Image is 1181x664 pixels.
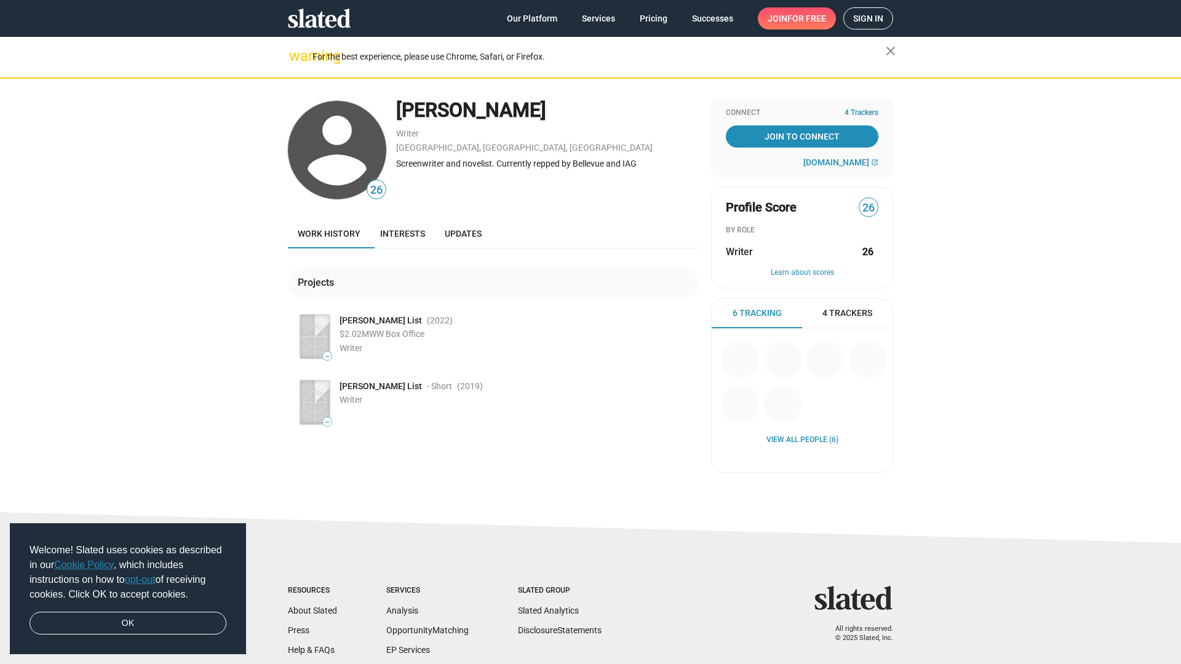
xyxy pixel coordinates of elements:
span: Updates [445,229,482,239]
span: Successes [692,7,733,30]
a: Cookie Policy [54,559,114,570]
a: [DOMAIN_NAME] [803,157,878,167]
span: Writer [726,245,753,258]
span: Join To Connect [728,125,876,148]
a: Join To Connect [726,125,878,148]
span: (2022 ) [427,315,453,326]
a: Services [572,7,625,30]
span: — [323,353,332,360]
span: [DOMAIN_NAME] [803,157,869,167]
div: Services [386,586,469,596]
a: Our Platform [497,7,567,30]
span: Our Platform [507,7,557,30]
a: Analysis [386,606,418,615]
div: Screenwriter and novelist. Currently repped by Bellevue and IAG [396,158,699,170]
span: Pricing [640,7,667,30]
mat-icon: open_in_new [871,159,878,166]
span: 4 Trackers [822,307,872,319]
span: Writer [340,343,362,353]
a: Writer [396,128,419,138]
strong: 26 [862,245,873,258]
a: opt-out [125,574,156,585]
a: View all People (6) [766,435,838,445]
span: $2.02M [340,329,369,339]
a: OpportunityMatching [386,625,469,635]
div: BY ROLE [726,226,878,235]
a: Sign in [843,7,893,30]
span: 26 [367,182,386,199]
a: Interests [370,219,435,248]
span: 26 [859,200,878,216]
a: Slated Analytics [518,606,579,615]
span: 6 Tracking [733,307,782,319]
span: Welcome! Slated uses cookies as described in our , which includes instructions on how to of recei... [30,543,226,602]
span: - Short [427,381,452,392]
span: for free [787,7,826,30]
span: Interests [380,229,425,239]
span: Writer [340,395,362,405]
span: 4 Trackers [845,108,878,118]
span: Work history [298,229,360,239]
span: WW Box Office [369,329,424,339]
span: Services [582,7,615,30]
div: Resources [288,586,337,596]
a: Joinfor free [758,7,836,30]
a: Work history [288,219,370,248]
a: dismiss cookie message [30,612,226,635]
span: [PERSON_NAME] List [340,381,422,392]
span: — [323,419,332,425]
p: All rights reserved. © 2025 Slated, Inc. [822,625,893,642]
div: For the best experience, please use Chrome, Safari, or Firefox. [312,49,886,65]
a: Press [288,625,309,635]
a: About Slated [288,606,337,615]
mat-icon: warning [289,49,304,63]
span: Join [768,7,826,30]
a: Pricing [630,7,677,30]
span: [PERSON_NAME] List [340,315,422,326]
mat-icon: close [883,44,898,58]
span: Profile Score [726,199,797,216]
div: cookieconsent [10,523,246,655]
a: EP Services [386,645,430,655]
button: Learn about scores [726,268,878,278]
div: Projects [298,276,339,289]
a: Updates [435,219,491,248]
div: Slated Group [518,586,602,596]
div: [PERSON_NAME] [396,97,699,124]
a: DisclosureStatements [518,625,602,635]
span: Sign in [853,8,883,29]
span: (2019 ) [457,381,483,392]
a: [GEOGRAPHIC_DATA], [GEOGRAPHIC_DATA], [GEOGRAPHIC_DATA] [396,143,653,152]
a: Help & FAQs [288,645,335,655]
a: Successes [682,7,743,30]
div: Connect [726,108,878,118]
